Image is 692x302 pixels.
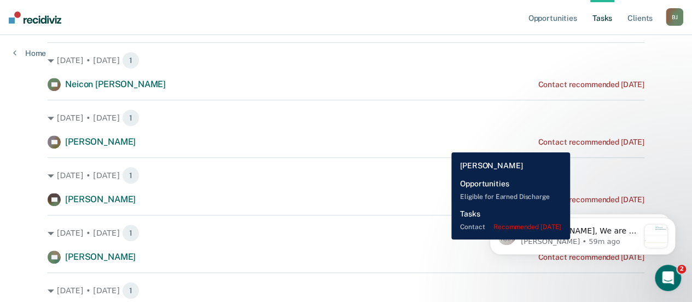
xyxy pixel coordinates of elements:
span: Neicon [PERSON_NAME] [65,79,166,89]
span: 2 [677,265,686,273]
div: Contact recommended [DATE] [538,80,644,89]
span: 1 [122,224,139,242]
div: Contact recommended [DATE] [538,138,644,147]
div: [DATE] • [DATE] 1 [48,282,644,299]
a: Home [13,48,46,58]
div: Contact recommended [DATE] [538,195,644,204]
span: [PERSON_NAME] [65,136,136,147]
span: [PERSON_NAME] [65,252,136,262]
span: 1 [122,167,139,184]
span: 1 [122,52,139,69]
iframe: Intercom live chat [655,265,681,291]
div: [DATE] • [DATE] 1 [48,52,644,69]
div: [DATE] • [DATE] 1 [48,224,644,242]
div: [DATE] • [DATE] 1 [48,167,644,184]
span: 1 [122,282,139,299]
div: B J [666,8,683,26]
button: BJ [666,8,683,26]
div: [DATE] • [DATE] 1 [48,109,644,127]
span: [PERSON_NAME] [65,194,136,204]
iframe: Intercom notifications message [473,196,692,272]
img: Recidiviz [9,12,61,24]
span: 1 [122,109,139,127]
